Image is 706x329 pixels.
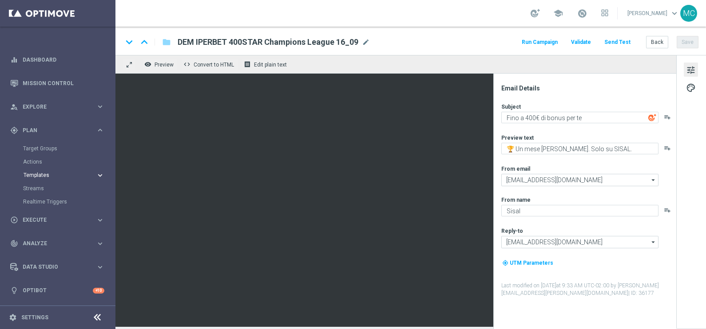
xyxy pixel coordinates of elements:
[23,264,96,270] span: Data Studio
[501,236,658,248] input: Select
[501,227,523,235] label: Reply-to
[649,174,658,186] i: arrow_drop_down
[10,103,18,111] i: person_search
[96,263,104,271] i: keyboard_arrow_right
[501,258,554,268] button: my_location UTM Parameters
[501,165,530,172] label: From email
[686,64,696,76] span: tune
[242,59,291,70] button: receipt Edit plain text
[553,8,563,18] span: school
[10,48,104,71] div: Dashboard
[96,126,104,134] i: keyboard_arrow_right
[23,145,92,152] a: Target Groups
[10,263,105,270] button: Data Studio keyboard_arrow_right
[162,37,171,47] i: folder
[10,127,105,134] button: gps_fixed Plan keyboard_arrow_right
[23,128,96,133] span: Plan
[501,174,658,186] input: Select
[570,36,592,48] button: Validate
[23,71,104,95] a: Mission Control
[23,155,115,168] div: Actions
[664,145,671,152] button: playlist_add
[684,63,698,77] button: tune
[649,236,658,248] i: arrow_drop_down
[510,260,553,266] span: UTM Parameters
[10,56,105,63] button: equalizer Dashboard
[244,61,251,68] i: receipt
[571,39,591,45] span: Validate
[155,62,174,68] span: Preview
[10,240,105,247] button: track_changes Analyze keyboard_arrow_right
[24,172,87,178] span: Templates
[10,263,96,271] div: Data Studio
[23,104,96,110] span: Explore
[96,216,104,224] i: keyboard_arrow_right
[10,239,18,247] i: track_changes
[96,239,104,248] i: keyboard_arrow_right
[502,260,508,266] i: my_location
[178,37,358,47] span: DEM IPERBET 400STAR Champions League 16_09
[670,8,679,18] span: keyboard_arrow_down
[680,5,697,22] div: MC
[10,216,18,224] i: play_circle_outline
[627,7,680,20] a: [PERSON_NAME]keyboard_arrow_down
[362,38,370,46] span: mode_edit
[501,134,534,141] label: Preview text
[501,196,531,204] label: From name
[10,80,105,87] button: Mission Control
[181,59,238,70] button: code Convert to HTML
[684,80,698,94] button: palette
[10,287,105,294] button: lightbulb Optibot +10
[144,61,151,68] i: remove_red_eye
[501,282,675,297] label: Last modified on [DATE] at 9:33 AM UTC-02:00 by [PERSON_NAME][EMAIL_ADDRESS][PERSON_NAME][DOMAIN_...
[254,62,287,68] span: Edit plain text
[10,56,18,64] i: equalizer
[23,182,115,195] div: Streams
[183,61,190,68] span: code
[10,216,105,223] button: play_circle_outline Execute keyboard_arrow_right
[10,103,105,110] button: person_search Explore keyboard_arrow_right
[501,103,521,110] label: Subject
[23,158,92,165] a: Actions
[10,239,96,247] div: Analyze
[9,313,17,321] i: settings
[10,71,104,95] div: Mission Control
[23,279,93,302] a: Optibot
[96,102,104,111] i: keyboard_arrow_right
[23,198,92,205] a: Realtime Triggers
[23,172,105,179] button: Templates keyboard_arrow_right
[677,36,698,48] button: Save
[23,142,115,155] div: Target Groups
[664,114,671,121] button: playlist_add
[123,35,136,49] i: keyboard_arrow_down
[194,62,234,68] span: Convert to HTML
[520,36,559,48] button: Run Campaign
[646,36,668,48] button: Back
[10,279,104,302] div: Optibot
[93,288,104,294] div: +10
[96,171,104,180] i: keyboard_arrow_right
[501,84,675,92] div: Email Details
[142,59,178,70] button: remove_red_eye Preview
[603,36,632,48] button: Send Test
[23,48,104,71] a: Dashboard
[24,172,96,178] div: Templates
[664,207,671,214] button: playlist_add
[161,35,172,49] button: folder
[23,217,96,223] span: Execute
[10,103,96,111] div: Explore
[10,216,96,224] div: Execute
[23,185,92,192] a: Streams
[23,241,96,246] span: Analyze
[10,126,18,134] i: gps_fixed
[10,126,96,134] div: Plan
